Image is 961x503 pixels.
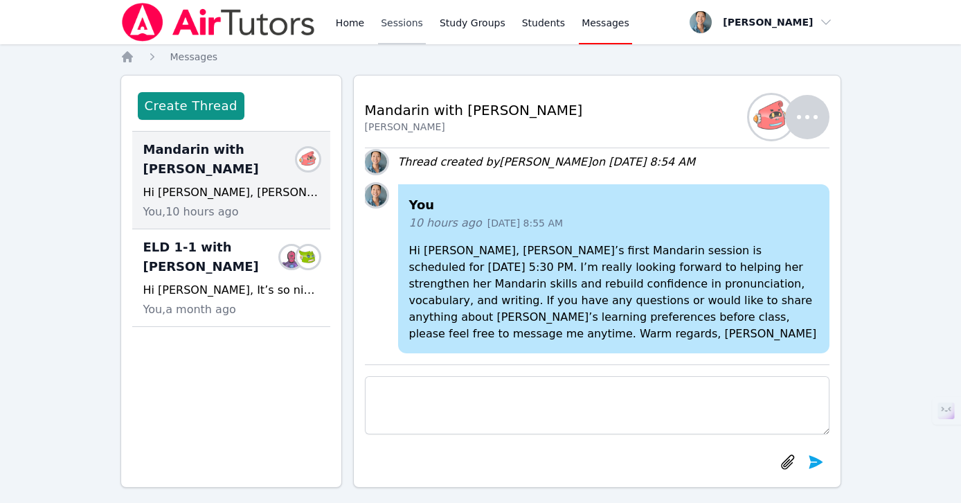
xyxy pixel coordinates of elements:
[143,184,319,201] div: Hi [PERSON_NAME], [PERSON_NAME]’s first Mandarin session is scheduled for [DATE] 5:30 PM. I’m rea...
[120,50,841,64] nav: Breadcrumb
[143,238,286,276] span: ELD 1-1 with [PERSON_NAME]
[143,282,319,299] div: Hi [PERSON_NAME], It’s so nice to meet you, and I’m really looking forward to working with [PERSO...
[365,120,583,134] div: [PERSON_NAME]
[409,242,818,342] p: Hi [PERSON_NAME], [PERSON_NAME]’s first Mandarin session is scheduled for [DATE] 5:30 PM. I’m rea...
[582,16,629,30] span: Messages
[143,140,303,179] span: Mandarin with [PERSON_NAME]
[409,195,818,215] h4: You
[132,132,330,229] div: Mandarin with [PERSON_NAME]Natalie HollesHi [PERSON_NAME], [PERSON_NAME]’s first Mandarin session...
[365,184,387,206] img: Alan Zhang
[297,246,319,268] img: Trinity - Fangfei Dong
[749,95,793,139] img: Natalie Holles
[757,95,829,139] button: Natalie Holles
[132,229,330,327] div: ELD 1-1 with [PERSON_NAME]Ethan WuTrinity - Fangfei DongHi [PERSON_NAME], It’s so nice to meet yo...
[170,50,218,64] a: Messages
[138,92,244,120] button: Create Thread
[143,204,239,220] span: You, 10 hours ago
[143,301,236,318] span: You, a month ago
[120,3,316,42] img: Air Tutors
[365,100,583,120] h2: Mandarin with [PERSON_NAME]
[398,154,696,170] div: Thread created by [PERSON_NAME] on [DATE] 8:54 AM
[280,246,303,268] img: Ethan Wu
[365,151,387,173] img: Alan Zhang
[487,216,563,230] span: [DATE] 8:55 AM
[170,51,218,62] span: Messages
[297,148,319,170] img: Natalie Holles
[409,215,482,231] span: 10 hours ago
